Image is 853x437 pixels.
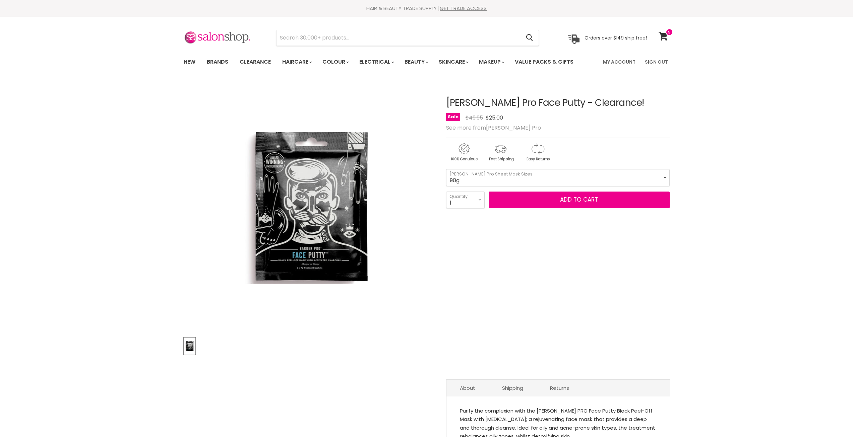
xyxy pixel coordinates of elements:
[440,5,487,12] a: GET TRADE ACCESS
[474,55,508,69] a: Makeup
[434,55,473,69] a: Skincare
[446,192,485,208] select: Quantity
[179,52,589,72] ul: Main menu
[537,380,583,396] a: Returns
[179,55,200,69] a: New
[277,30,521,46] input: Search
[276,30,539,46] form: Product
[483,142,519,162] img: shipping.gif
[184,338,195,355] button: Barber Pro Face Putty
[202,55,233,69] a: Brands
[446,124,541,132] span: See more from
[184,338,195,354] img: Barber Pro Face Putty
[446,380,489,396] a: About
[489,192,670,208] button: Add to cart
[175,52,678,72] nav: Main
[317,55,353,69] a: Colour
[585,34,647,41] p: Orders over $149 ship free!
[183,336,435,355] div: Product thumbnails
[489,380,537,396] a: Shipping
[521,30,539,46] button: Search
[446,98,670,108] h1: [PERSON_NAME] Pro Face Putty - Clearance!
[235,55,276,69] a: Clearance
[599,55,639,69] a: My Account
[466,114,483,122] span: $49.95
[446,142,482,162] img: genuine.gif
[400,55,432,69] a: Beauty
[277,55,316,69] a: Haircare
[446,113,460,121] span: Sale
[354,55,398,69] a: Electrical
[641,55,672,69] a: Sign Out
[175,5,678,12] div: HAIR & BEAUTY TRADE SUPPLY |
[486,114,503,122] span: $25.00
[230,89,387,323] img: Barber Pro Face Putty
[510,55,578,69] a: Value Packs & Gifts
[560,196,598,204] span: Add to cart
[184,81,434,331] div: Barber Pro Face Putty - Clearance! image. Click or Scroll to Zoom.
[520,142,555,162] img: returns.gif
[486,124,541,132] a: [PERSON_NAME] Pro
